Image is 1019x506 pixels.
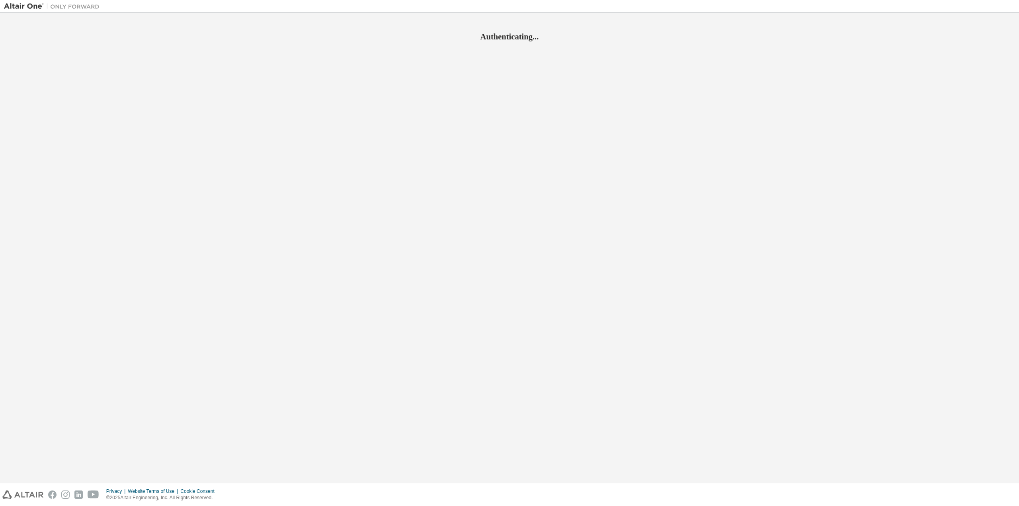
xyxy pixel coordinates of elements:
[106,494,219,501] p: © 2025 Altair Engineering, Inc. All Rights Reserved.
[4,31,1015,42] h2: Authenticating...
[4,2,103,10] img: Altair One
[106,488,128,494] div: Privacy
[2,490,43,499] img: altair_logo.svg
[74,490,83,499] img: linkedin.svg
[88,490,99,499] img: youtube.svg
[61,490,70,499] img: instagram.svg
[128,488,180,494] div: Website Terms of Use
[48,490,57,499] img: facebook.svg
[180,488,219,494] div: Cookie Consent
